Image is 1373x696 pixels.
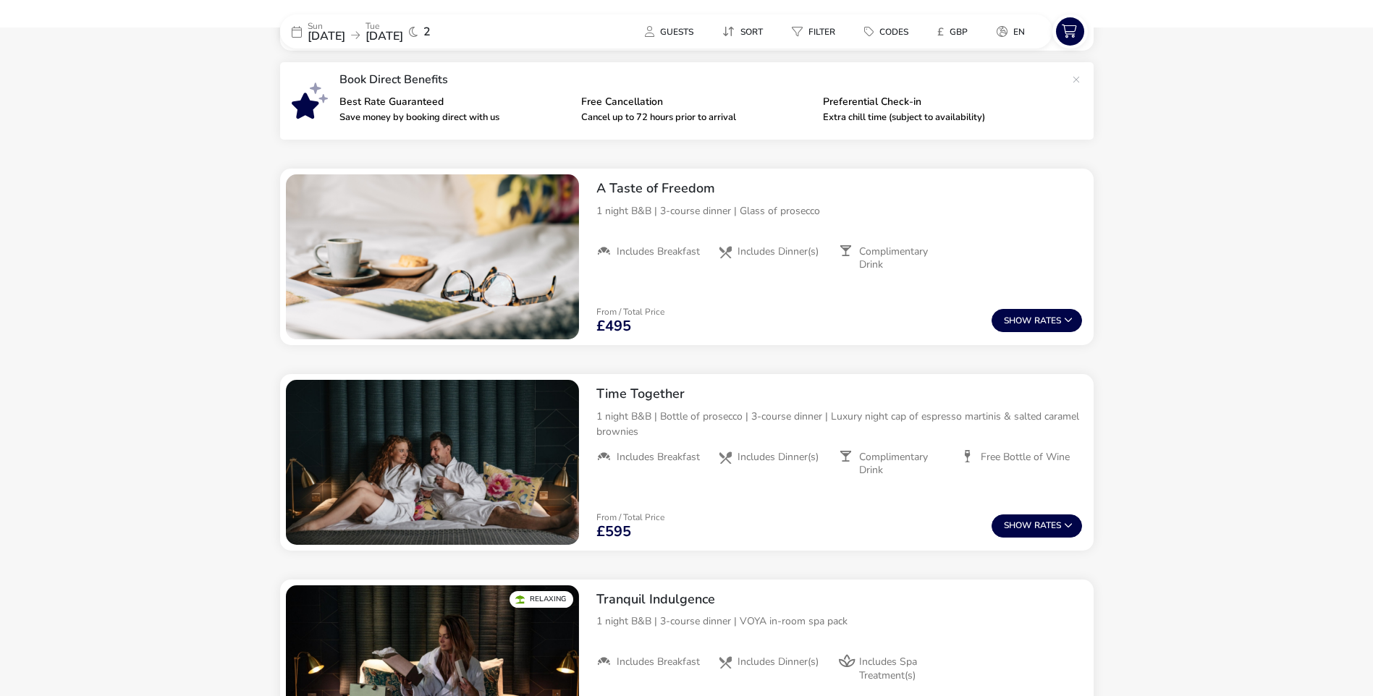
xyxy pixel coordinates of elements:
span: Filter [808,26,835,38]
div: Tranquil Indulgence1 night B&B | 3-course dinner | VOYA in-room spa packIncludes BreakfastInclude... [585,580,1094,694]
span: Includes Dinner(s) [738,245,819,258]
span: Includes Dinner(s) [738,451,819,464]
span: Includes Breakfast [617,245,700,258]
h2: Tranquil Indulgence [596,591,1082,608]
button: en [985,21,1036,42]
naf-pibe-menu-bar-item: Sort [711,21,780,42]
button: Codes [853,21,920,42]
span: Complimentary Drink [859,245,949,271]
span: Includes Spa Treatment(s) [859,655,949,682]
span: £495 [596,319,631,334]
div: Sun[DATE]Tue[DATE]2 [280,14,497,48]
p: 1 night B&B | 3-course dinner | Glass of prosecco [596,203,1082,218]
span: GBP [950,26,968,38]
button: Guests [633,21,705,42]
swiper-slide: 1 / 1 [286,380,579,545]
naf-pibe-menu-bar-item: Filter [780,21,853,42]
span: Includes Dinner(s) [738,655,819,669]
div: A Taste of Freedom1 night B&B | 3-course dinner | Glass of proseccoIncludes BreakfastIncludes Din... [585,169,1094,283]
p: 1 night B&B | 3-course dinner | VOYA in-room spa pack [596,614,1082,629]
p: 1 night B&B | Bottle of prosecco | 3-course dinner | Luxury night cap of espresso martinis & salt... [596,409,1082,439]
p: Tue [366,22,403,30]
span: Complimentary Drink [859,451,949,477]
span: [DATE] [366,28,403,44]
span: 2 [423,26,431,38]
button: ShowRates [992,309,1082,332]
naf-pibe-menu-bar-item: Guests [633,21,711,42]
p: Extra chill time (subject to availability) [823,113,1053,122]
p: Best Rate Guaranteed [339,97,570,107]
span: en [1013,26,1025,38]
span: [DATE] [308,28,345,44]
h2: Time Together [596,386,1082,402]
p: Free Cancellation [581,97,811,107]
span: Guests [660,26,693,38]
p: From / Total Price [596,513,664,522]
button: Filter [780,21,847,42]
div: Time Together1 night B&B | Bottle of prosecco | 3-course dinner | Luxury night cap of espresso ma... [585,374,1094,488]
p: Save money by booking direct with us [339,113,570,122]
div: Relaxing [510,591,573,608]
button: £GBP [926,21,979,42]
h2: A Taste of Freedom [596,180,1082,197]
span: £595 [596,525,631,539]
p: Sun [308,22,345,30]
button: Sort [711,21,774,42]
span: Includes Breakfast [617,451,700,464]
naf-pibe-menu-bar-item: en [985,21,1042,42]
naf-pibe-menu-bar-item: £GBP [926,21,985,42]
span: Includes Breakfast [617,655,700,669]
button: ShowRates [992,514,1082,538]
naf-pibe-menu-bar-item: Codes [853,21,926,42]
span: Sort [740,26,763,38]
span: Show [1004,521,1034,530]
span: Show [1004,316,1034,326]
span: Codes [879,26,908,38]
p: From / Total Price [596,307,664,316]
span: Free Bottle of Wine [981,451,1070,464]
p: Preferential Check-in [823,97,1053,107]
i: £ [937,25,944,39]
p: Cancel up to 72 hours prior to arrival [581,113,811,122]
p: Book Direct Benefits [339,74,1065,85]
swiper-slide: 1 / 1 [286,174,579,339]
